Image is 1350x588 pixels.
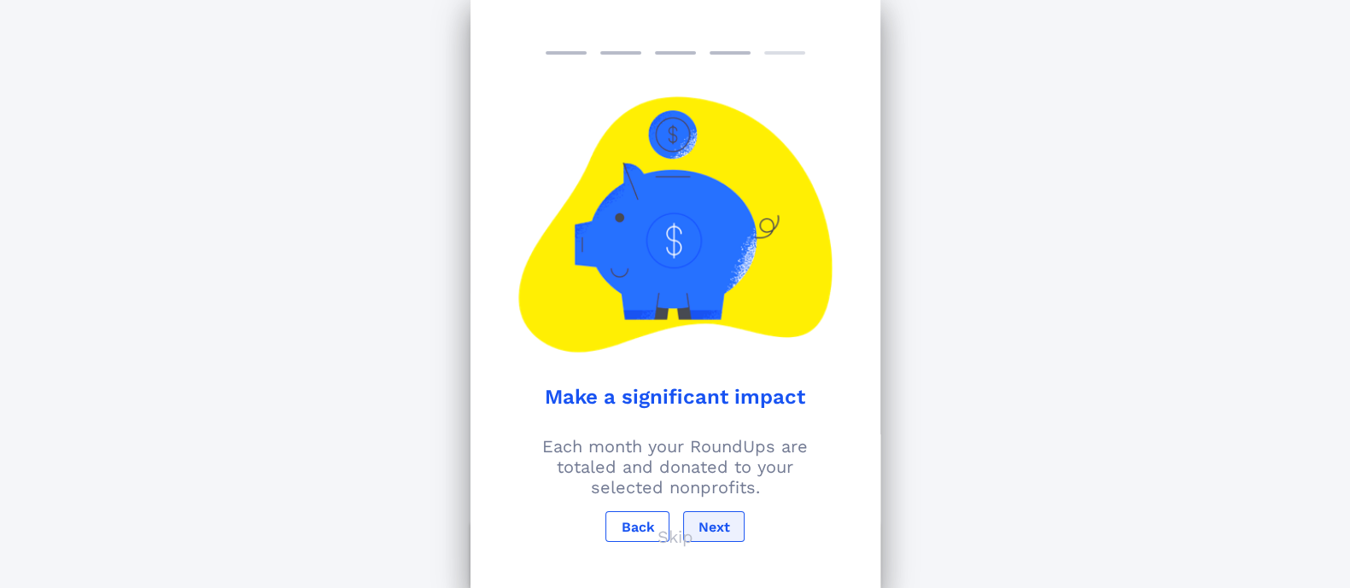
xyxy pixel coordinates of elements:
[605,511,669,542] button: Back
[683,511,745,542] button: Next
[620,519,654,535] span: Back
[698,519,730,535] span: Next
[481,436,870,498] p: Each month your RoundUps are totaled and donated to your selected nonprofits.
[657,527,693,547] p: Skip
[494,385,856,409] h1: Make a significant impact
